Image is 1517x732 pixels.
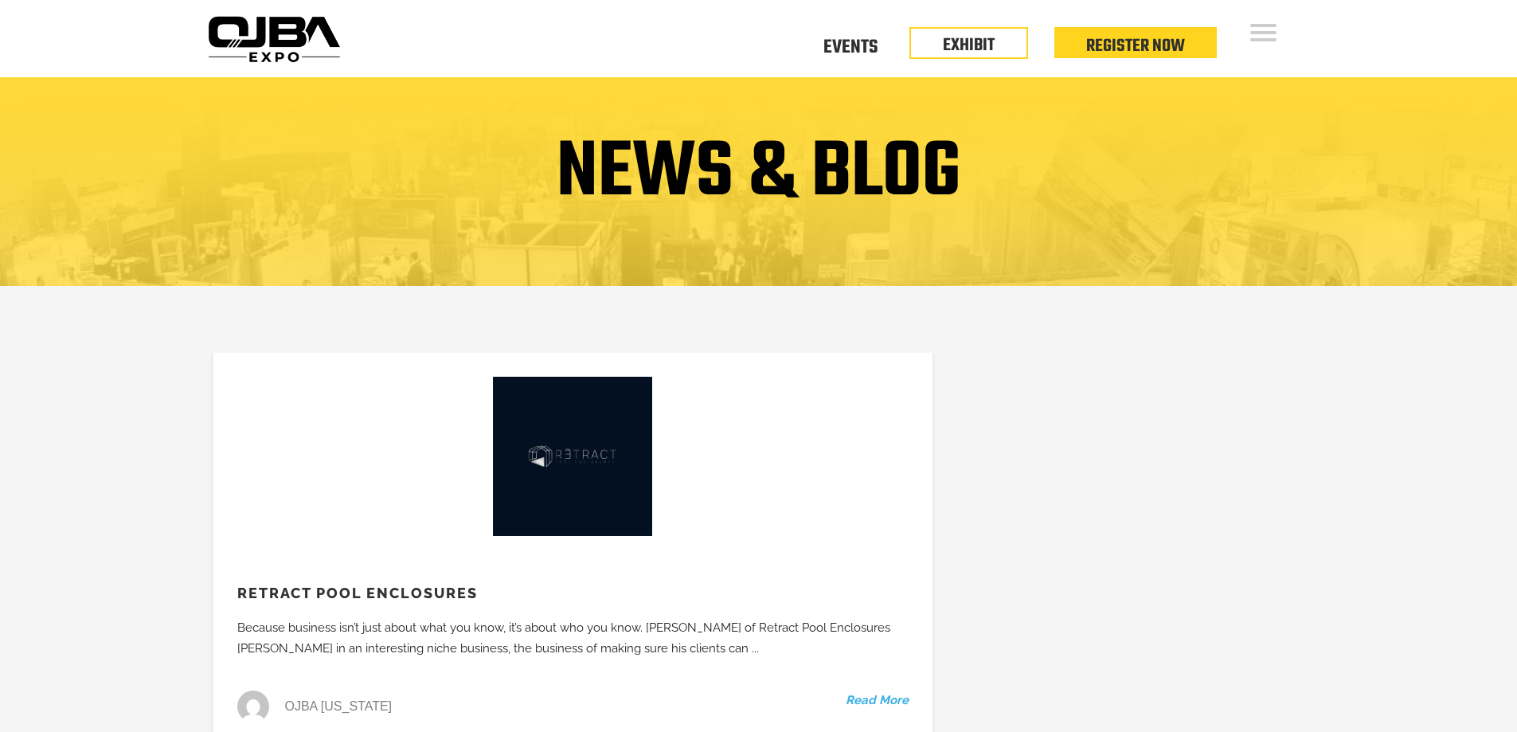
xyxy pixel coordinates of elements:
[557,133,960,214] h1: NEWS & BLOG
[213,618,923,659] div: Because business isn’t just about what you know, it’s about who you know. [PERSON_NAME] of Retrac...
[943,32,995,59] a: EXHIBIT
[237,585,478,601] a: Retract Pool Enclosures
[1086,33,1185,60] a: Register Now
[846,691,909,711] a: Read More
[285,705,393,708] span: OJBA [US_STATE]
